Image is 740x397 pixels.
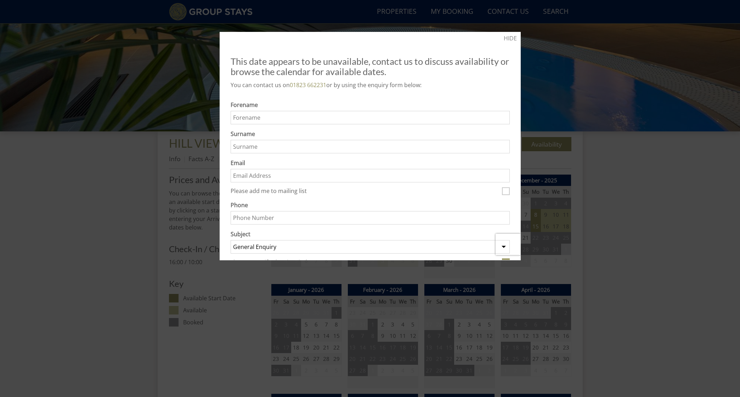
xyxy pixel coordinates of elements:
label: Email [231,159,510,167]
input: Surname [231,140,510,153]
label: Surname [231,130,510,138]
label: Forename [231,101,510,109]
label: Subject [231,230,510,238]
input: Forename [231,111,510,124]
input: Email Address [231,169,510,182]
label: Please add me to mailing list [231,188,499,195]
p: You can contact us on or by using the enquiry form below: [231,81,510,89]
label: Phone [231,201,510,209]
a: HIDE [504,34,517,42]
label: I have a specific date in mind [231,259,499,267]
a: 01823 662231 [290,81,326,89]
iframe: reCAPTCHA [496,234,586,255]
input: Phone Number [231,211,510,225]
h2: This date appears to be unavailable, contact us to discuss availability or browse the calendar fo... [231,56,510,76]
